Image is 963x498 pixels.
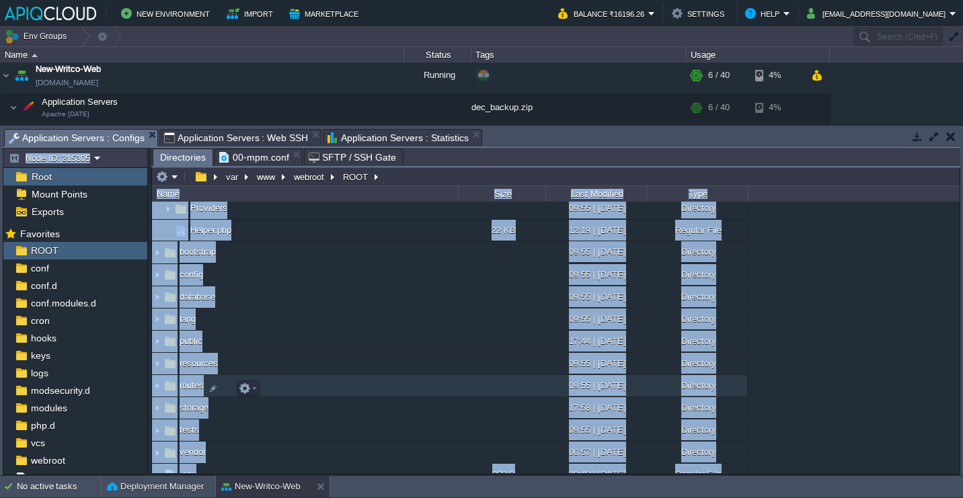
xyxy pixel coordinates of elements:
[687,47,829,63] div: Usage
[646,198,747,218] div: Directory
[178,313,198,325] a: lang
[28,454,67,466] span: webroot
[121,5,214,22] button: New Environment
[178,446,208,458] span: vendor
[28,419,57,431] a: php.d
[163,290,178,304] img: AMDAwAAAACH5BAEAAAAALAAAAAABAAEAAAICRAEAOw==
[292,171,328,183] button: webroot
[458,220,545,241] div: 22 KB
[29,188,89,200] a: Mount Points
[178,380,206,391] a: routes
[163,245,178,260] img: AMDAwAAAACH5BAEAAAAALAAAAAABAAEAAAICRAEAOw==
[153,186,458,202] div: Name
[28,437,47,449] a: vcs
[163,356,178,371] img: AMDAwAAAACH5BAEAAAAALAAAAAABAAEAAAICRAEAOw==
[152,398,163,419] img: AMDAwAAAACH5BAEAAAAALAAAAAABAAEAAAICRAEAOw==
[646,419,747,440] div: Directory
[28,245,61,257] a: ROOT
[1,47,403,63] div: Name
[163,378,178,393] img: AMDAwAAAACH5BAEAAAAALAAAAAABAAEAAAICRAEAOw==
[163,220,174,241] img: AMDAwAAAACH5BAEAAAAALAAAAAABAAEAAAICRAEAOw==
[29,206,66,218] a: Exports
[178,402,210,413] a: storage
[188,224,233,236] a: Helper.php
[152,464,163,485] img: AMDAwAAAACH5BAEAAAAALAAAAAABAAEAAAICRAEAOw==
[163,423,178,438] img: AMDAwAAAACH5BAEAAAAALAAAAAABAAEAAAICRAEAOw==
[28,384,92,397] span: modsecurity.d
[40,97,120,107] a: Application ServersApache [DATE]
[28,402,69,414] a: modules
[755,57,799,93] div: 4%
[29,171,54,183] span: Root
[178,424,201,435] span: tests
[646,442,747,462] div: Directory
[545,264,646,285] div: 09:55 | [DATE]
[28,297,98,309] a: conf.modules.d
[405,47,471,63] div: Status
[646,308,747,329] div: Directory
[545,198,646,218] div: 09:55 | [DATE]
[188,202,229,214] a: Providers
[178,269,205,280] a: config
[646,286,747,307] div: Directory
[28,332,59,344] span: hooks
[28,262,51,274] a: conf
[28,472,61,484] span: php.ini
[224,171,241,183] button: var
[545,375,646,396] div: 09:55 | [DATE]
[163,401,178,415] img: AMDAwAAAACH5BAEAAAAALAAAAAABAAEAAAICRAEAOw==
[152,287,163,308] img: AMDAwAAAACH5BAEAAAAALAAAAAABAAEAAAICRAEAOw==
[107,480,204,493] button: Deployment Manager
[341,171,371,183] button: ROOT
[178,358,220,369] a: resources
[215,149,303,165] li: /etc/httpd/conf.modules.d/00-mpm.conf
[40,96,120,108] span: Application Servers
[28,122,36,142] img: AMDAwAAAACH5BAEAAAAALAAAAAABAAEAAAICRAEAOw==
[160,149,206,166] span: Directories
[558,5,648,22] button: Balance ₹16196.26
[404,57,471,93] div: Running
[648,186,747,202] div: Type
[163,468,178,483] img: AMDAwAAAACH5BAEAAAAALAAAAAABAAEAAAICRAEAOw==
[255,171,278,183] button: www
[219,149,289,165] span: 00-mpm.conf
[152,309,163,330] img: AMDAwAAAACH5BAEAAAAALAAAAAABAAEAAAICRAEAOw==
[472,47,686,63] div: Tags
[545,220,646,241] div: 12:19 | [DATE]
[545,286,646,307] div: 09:55 | [DATE]
[28,315,52,327] a: cron
[646,220,747,241] div: Regular File
[178,335,204,347] a: public
[28,349,52,362] a: keys
[5,27,71,46] button: Env Groups
[152,331,163,352] img: AMDAwAAAACH5BAEAAAAALAAAAAABAAEAAAICRAEAOw==
[9,94,17,121] img: AMDAwAAAACH5BAEAAAAALAAAAAABAAEAAAICRAEAOw==
[163,334,178,349] img: AMDAwAAAACH5BAEAAAAALAAAAAABAAEAAAICRAEAOw==
[163,312,178,327] img: AMDAwAAAACH5BAEAAAAALAAAAAABAAEAAAICRAEAOw==
[328,130,469,146] span: Application Servers : Statistics
[807,5,950,22] button: [EMAIL_ADDRESS][DOMAIN_NAME]
[12,57,31,93] img: AMDAwAAAACH5BAEAAAAALAAAAAABAAEAAAICRAEAOw==
[152,420,163,441] img: AMDAwAAAACH5BAEAAAAALAAAAAABAAEAAAICRAEAOw==
[5,7,96,20] img: APIQCloud
[1,57,11,93] img: AMDAwAAAACH5BAEAAAAALAAAAAABAAEAAAICRAEAOw==
[545,397,646,418] div: 17:58 | [DATE]
[174,224,188,239] img: AMDAwAAAACH5BAEAAAAALAAAAAABAAEAAAICRAEAOw==
[152,354,163,374] img: AMDAwAAAACH5BAEAAAAALAAAAAABAAEAAAICRAEAOw==
[28,367,50,379] span: logs
[152,243,163,263] img: AMDAwAAAACH5BAEAAAAALAAAAAABAAEAAAICRAEAOw==
[17,228,62,240] span: Favorites
[18,94,37,121] img: AMDAwAAAACH5BAEAAAAALAAAAAABAAEAAAICRAEAOw==
[32,54,38,57] img: AMDAwAAAACH5BAEAAAAALAAAAAABAAEAAAICRAEAOw==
